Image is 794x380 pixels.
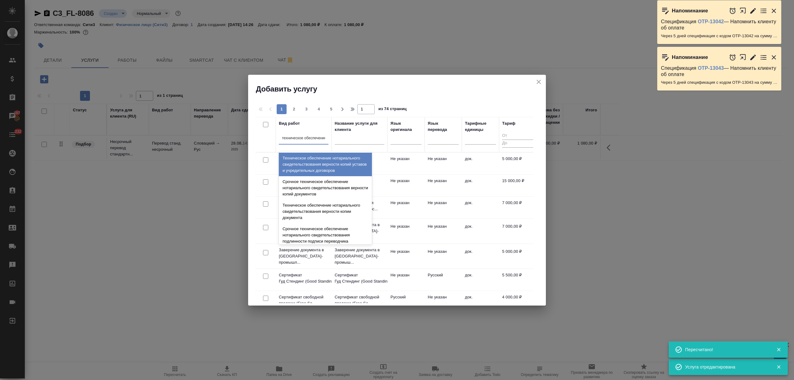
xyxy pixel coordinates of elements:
[425,175,462,196] td: Не указан
[499,269,536,291] td: 5 500,00 ₽
[739,4,747,17] button: Открыть в новой вкладке
[698,19,724,24] a: OTP-13042
[289,104,299,114] button: 2
[770,7,778,15] button: Закрыть
[499,245,536,267] td: 5 000,00 ₽
[314,104,324,114] button: 4
[425,269,462,291] td: Русский
[465,120,496,133] div: Тарифные единицы
[772,364,785,370] button: Закрыть
[499,291,536,313] td: 4 000,00 ₽
[390,120,422,133] div: Язык оригинала
[256,84,546,94] h2: Добавить услугу
[326,106,336,112] span: 5
[335,120,384,133] div: Название услуги для клиента
[279,200,372,223] div: Техническое обеспечение нотариального свидетельствования верности копии документа
[326,104,336,114] button: 5
[335,247,384,266] p: Заверение документа в [GEOGRAPHIC_DATA]-промыш...
[387,291,425,313] td: Русский
[428,120,459,133] div: Язык перевода
[314,106,324,112] span: 4
[749,7,757,15] button: Редактировать
[425,245,462,267] td: Не указан
[279,153,372,176] div: Техническое обеспечение нотариального свидетельствования верности копий уставов и учредительных д...
[462,291,499,313] td: док.
[301,104,311,114] button: 3
[739,51,747,64] button: Открыть в новой вкладке
[387,245,425,267] td: Не указан
[289,106,299,112] span: 2
[499,175,536,196] td: 15 000,00 ₽
[499,197,536,218] td: 7 000,00 ₽
[279,120,300,127] div: Вид работ
[387,153,425,174] td: Не указан
[462,245,499,267] td: док.
[279,176,372,200] div: Срочное техническое обеспечение нотариального свидетельствования верности копий документов
[425,197,462,218] td: Не указан
[462,220,499,242] td: док.
[729,54,736,61] button: Отложить
[770,54,778,61] button: Закрыть
[425,220,462,242] td: Не указан
[502,140,533,147] input: До
[425,291,462,313] td: Не указан
[749,54,757,61] button: Редактировать
[335,294,384,306] p: Сертификат свободной продажи (Free Sa...
[534,77,543,87] button: close
[661,33,778,39] p: Через 5 дней спецификация с кодом OTP-13042 на сумму 2916 RUB будет просрочена
[279,294,328,306] p: Сертификат свободной продажи (Free Sa...
[387,175,425,196] td: Не указан
[279,223,372,247] div: Срочное техническое обеспечение нотариального свидетельствования подлинности подписи переводчика
[462,175,499,196] td: док.
[685,346,767,353] div: Пересчитано!
[387,269,425,291] td: Не указан
[685,364,767,370] div: Услуга отредактирована
[387,220,425,242] td: Не указан
[772,347,785,352] button: Закрыть
[698,65,724,71] a: OTP-13043
[462,269,499,291] td: док.
[672,8,708,14] p: Напоминание
[661,65,778,78] p: Спецификация — Напомнить клиенту об оплате
[661,19,778,31] p: Спецификация — Напомнить клиенту об оплате
[462,153,499,174] td: док.
[502,120,515,127] div: Тариф
[502,132,533,140] input: От
[301,106,311,112] span: 3
[425,153,462,174] td: Не указан
[462,197,499,218] td: док.
[335,272,384,284] p: Сертификат Гуд Стендинг (Good Standin...
[729,7,736,15] button: Отложить
[279,272,328,284] p: Сертификат Гуд Стендинг (Good Standin...
[760,7,767,15] button: Перейти в todo
[672,54,708,60] p: Напоминание
[378,105,407,114] span: из 74 страниц
[499,153,536,174] td: 5 000,00 ₽
[499,220,536,242] td: 7 000,00 ₽
[661,79,778,86] p: Через 5 дней спецификация с кодом OTP-13043 на сумму 5194.56 RUB будет просрочена
[387,197,425,218] td: Не указан
[760,54,767,61] button: Перейти в todo
[279,247,328,266] p: Заверение документа в [GEOGRAPHIC_DATA]-промышл...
